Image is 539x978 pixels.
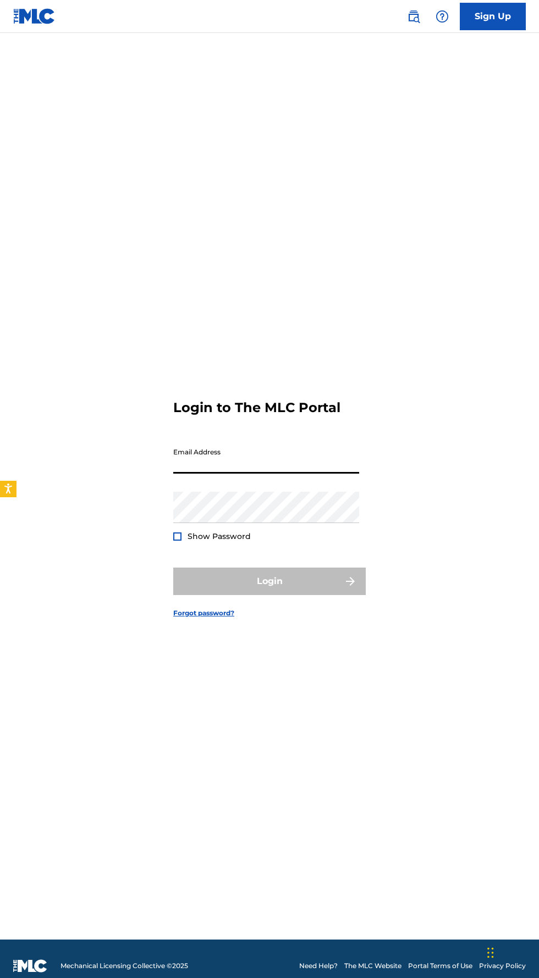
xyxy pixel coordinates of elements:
a: The MLC Website [344,961,402,971]
img: search [407,10,420,23]
a: Portal Terms of Use [408,961,472,971]
a: Need Help? [299,961,338,971]
div: سحب [487,936,494,969]
span: Show Password [188,531,251,541]
img: MLC Logo [13,8,56,24]
img: help [436,10,449,23]
a: Forgot password? [173,608,234,618]
a: Public Search [403,5,425,27]
a: Sign Up [460,3,526,30]
h3: Login to The MLC Portal [173,399,340,416]
img: logo [13,959,47,973]
a: Privacy Policy [479,961,526,971]
div: Help [431,5,453,27]
span: Mechanical Licensing Collective © 2025 [61,961,188,971]
div: أداة الدردشة [484,925,539,978]
iframe: Chat Widget [484,925,539,978]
